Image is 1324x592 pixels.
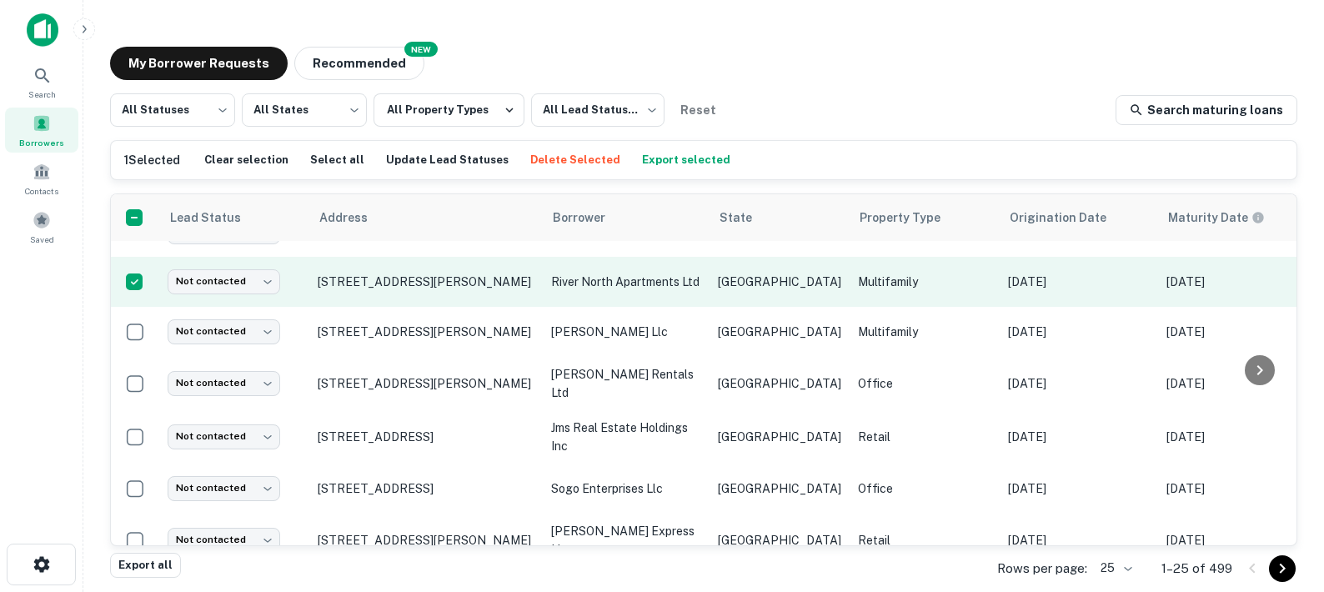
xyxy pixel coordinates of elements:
[27,13,58,47] img: capitalize-icon.png
[309,194,543,241] th: Address
[1269,555,1296,582] button: Go to next page
[551,479,701,498] p: sogo enterprises llc
[1010,208,1128,228] span: Origination Date
[168,476,280,500] div: Not contacted
[718,479,841,498] p: [GEOGRAPHIC_DATA]
[168,319,280,344] div: Not contacted
[294,47,424,80] button: Recommended
[531,88,665,132] div: All Lead Statuses
[638,148,735,173] button: Export selected
[671,93,725,127] button: Reset
[860,208,962,228] span: Property Type
[5,204,78,249] a: Saved
[1166,273,1308,291] p: [DATE]
[551,522,701,559] p: [PERSON_NAME] express llc
[318,324,534,339] p: [STREET_ADDRESS][PERSON_NAME]
[200,148,293,173] button: Clear selection
[5,156,78,201] a: Contacts
[551,419,701,455] p: jms real estate holdings inc
[1166,479,1308,498] p: [DATE]
[169,208,263,228] span: Lead Status
[1158,194,1316,241] th: Maturity dates displayed may be estimated. Please contact the lender for the most accurate maturi...
[374,93,524,127] button: All Property Types
[551,273,701,291] p: river north apartments ltd
[1000,194,1158,241] th: Origination Date
[858,374,991,393] p: Office
[168,424,280,449] div: Not contacted
[718,323,841,341] p: [GEOGRAPHIC_DATA]
[404,42,438,57] div: NEW
[997,559,1087,579] p: Rows per page:
[110,47,288,80] button: My Borrower Requests
[28,88,56,101] span: Search
[30,233,54,246] span: Saved
[318,533,534,548] p: [STREET_ADDRESS][PERSON_NAME]
[1168,208,1265,227] div: Maturity dates displayed may be estimated. Please contact the lender for the most accurate maturi...
[1094,556,1135,580] div: 25
[318,429,534,444] p: [STREET_ADDRESS]
[718,273,841,291] p: [GEOGRAPHIC_DATA]
[858,323,991,341] p: Multifamily
[1008,531,1150,549] p: [DATE]
[526,148,624,173] button: Delete Selected
[124,151,180,169] h6: 1 Selected
[858,479,991,498] p: Office
[720,208,774,228] span: State
[306,148,369,173] button: Select all
[110,553,181,578] button: Export all
[710,194,850,241] th: State
[168,371,280,395] div: Not contacted
[1166,531,1308,549] p: [DATE]
[110,88,235,132] div: All Statuses
[159,194,309,241] th: Lead Status
[5,59,78,104] a: Search
[1161,559,1232,579] p: 1–25 of 499
[5,108,78,153] a: Borrowers
[1008,273,1150,291] p: [DATE]
[850,194,1000,241] th: Property Type
[718,531,841,549] p: [GEOGRAPHIC_DATA]
[1168,208,1286,227] span: Maturity dates displayed may be estimated. Please contact the lender for the most accurate maturi...
[25,184,58,198] span: Contacts
[858,273,991,291] p: Multifamily
[19,136,64,149] span: Borrowers
[718,374,841,393] p: [GEOGRAPHIC_DATA]
[319,208,389,228] span: Address
[168,269,280,293] div: Not contacted
[718,428,841,446] p: [GEOGRAPHIC_DATA]
[543,194,710,241] th: Borrower
[1166,323,1308,341] p: [DATE]
[551,365,701,402] p: [PERSON_NAME] rentals ltd
[1008,323,1150,341] p: [DATE]
[318,376,534,391] p: [STREET_ADDRESS][PERSON_NAME]
[858,428,991,446] p: Retail
[551,323,701,341] p: [PERSON_NAME] llc
[1008,479,1150,498] p: [DATE]
[1168,208,1248,227] h6: Maturity Date
[318,274,534,289] p: [STREET_ADDRESS][PERSON_NAME]
[1008,428,1150,446] p: [DATE]
[242,88,367,132] div: All States
[1166,374,1308,393] p: [DATE]
[858,531,991,549] p: Retail
[1116,95,1297,125] a: Search maturing loans
[1241,459,1324,539] iframe: Chat Widget
[1008,374,1150,393] p: [DATE]
[168,528,280,552] div: Not contacted
[318,481,534,496] p: [STREET_ADDRESS]
[382,148,513,173] button: Update Lead Statuses
[1166,428,1308,446] p: [DATE]
[553,208,627,228] span: Borrower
